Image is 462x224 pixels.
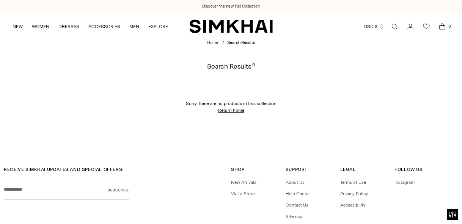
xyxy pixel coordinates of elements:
a: SIMKHAI [189,19,273,34]
div: / [222,40,224,46]
a: Wishlist [419,19,434,34]
a: Help Center [286,191,310,196]
a: DRESSES [58,18,79,35]
h1: Search Results [207,63,255,70]
a: Vist a Store [231,191,255,196]
span: Legal [340,167,356,172]
a: Terms of Use [340,180,366,185]
a: Contact Us [286,202,308,208]
a: Return home [218,107,244,114]
span: Shop [231,167,244,172]
span: RECEIVE SIMKHAI UPDATES AND SPECIAL OFFERS: [4,167,124,172]
a: WOMEN [32,18,49,35]
span: 0 [446,23,453,30]
button: Subscribe [108,180,129,199]
a: New Arrivals [231,180,256,185]
span: Search Results [227,40,255,45]
button: USD $ [364,18,384,35]
a: Go to the account page [403,19,418,34]
a: Home [207,40,218,45]
a: Accessibility [340,202,366,208]
a: Sitemap [286,214,302,219]
a: ACCESSORIES [88,18,120,35]
a: EXPLORE [148,18,168,35]
a: Open search modal [387,19,402,34]
a: Discover the new Fall Collection [202,3,260,9]
nav: breadcrumbs [207,40,255,46]
a: About Us [286,180,305,185]
a: Open cart modal [435,19,450,34]
a: NEW [13,18,23,35]
div: 0 [252,63,255,70]
a: MEN [129,18,139,35]
p: Sorry, there are no products in this collection [186,100,277,107]
span: Follow Us [394,167,423,172]
a: Privacy Policy [340,191,368,196]
span: Support [286,167,308,172]
a: Instagram [394,180,415,185]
